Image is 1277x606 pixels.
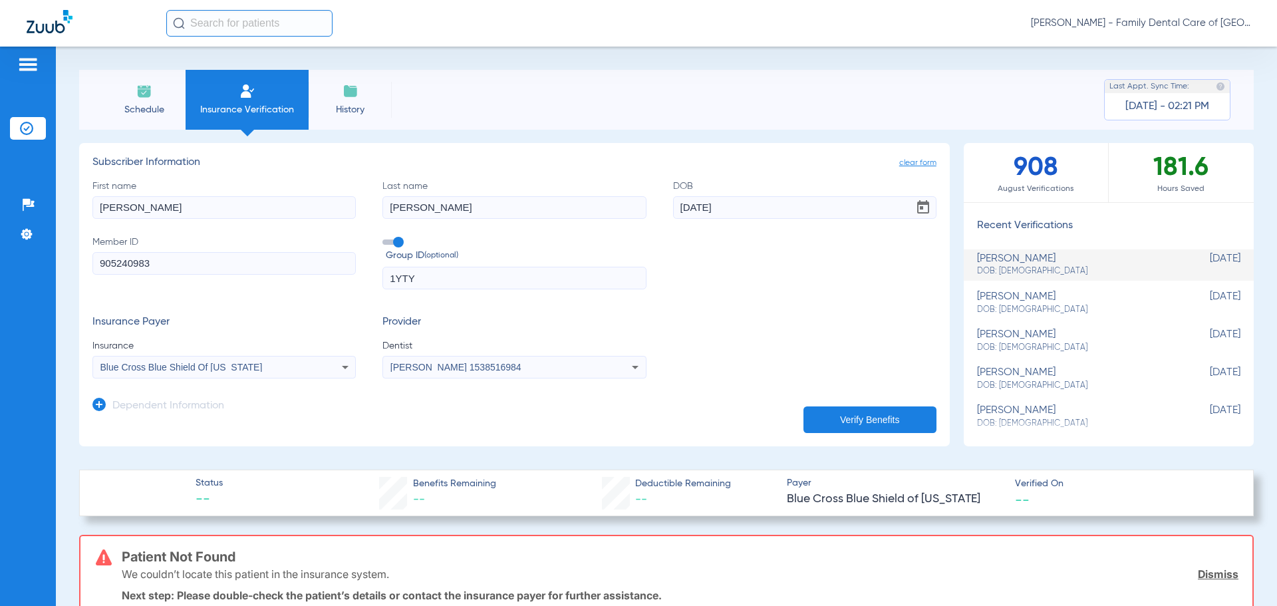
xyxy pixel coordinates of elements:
span: Verified On [1015,477,1232,491]
img: hamburger-icon [17,57,39,73]
span: DOB: [DEMOGRAPHIC_DATA] [977,418,1174,430]
span: [DATE] [1174,253,1240,277]
span: [DATE] - 02:21 PM [1125,100,1209,113]
span: Hours Saved [1109,182,1254,196]
span: [DATE] [1174,291,1240,315]
span: Last Appt. Sync Time: [1109,80,1189,93]
span: Payer [787,476,1004,490]
span: [PERSON_NAME] 1538516984 [390,362,521,373]
span: [DATE] [1174,404,1240,429]
span: Dentist [382,339,646,353]
img: last sync help info [1216,82,1225,91]
div: [PERSON_NAME] [977,367,1174,391]
span: Deductible Remaining [635,477,731,491]
div: 181.6 [1109,143,1254,202]
span: History [319,103,382,116]
input: Search for patients [166,10,333,37]
span: Schedule [112,103,176,116]
label: Member ID [92,235,356,290]
span: Blue Cross Blue Shield Of [US_STATE] [100,362,263,373]
span: clear form [899,156,936,170]
label: First name [92,180,356,219]
img: Manual Insurance Verification [239,83,255,99]
span: Group ID [386,249,646,263]
a: Dismiss [1198,567,1238,581]
span: DOB: [DEMOGRAPHIC_DATA] [977,265,1174,277]
span: Insurance [92,339,356,353]
label: DOB [673,180,936,219]
input: Last name [382,196,646,219]
p: We couldn’t locate this patient in the insurance system. [122,567,389,581]
span: [DATE] [1174,367,1240,391]
img: History [343,83,358,99]
span: DOB: [DEMOGRAPHIC_DATA] [977,380,1174,392]
img: Zuub Logo [27,10,72,33]
span: Status [196,476,223,490]
div: [PERSON_NAME] [977,291,1174,315]
input: Member ID [92,252,356,275]
div: 908 [964,143,1109,202]
span: DOB: [DEMOGRAPHIC_DATA] [977,304,1174,316]
span: DOB: [DEMOGRAPHIC_DATA] [977,342,1174,354]
span: Benefits Remaining [413,477,496,491]
small: (optional) [424,249,458,263]
button: Verify Benefits [803,406,936,433]
div: [PERSON_NAME] [977,404,1174,429]
p: Next step: Please double-check the patient’s details or contact the insurance payer for further a... [122,589,1238,602]
h3: Recent Verifications [964,220,1254,233]
span: -- [196,491,223,510]
input: First name [92,196,356,219]
span: August Verifications [964,182,1108,196]
span: Blue Cross Blue Shield of [US_STATE] [787,491,1004,508]
span: -- [1015,492,1030,506]
h3: Insurance Payer [92,316,356,329]
h3: Provider [382,316,646,329]
span: -- [413,494,425,506]
h3: Subscriber Information [92,156,936,170]
div: [PERSON_NAME] [977,253,1174,277]
button: Open calendar [910,194,936,221]
div: [PERSON_NAME] [977,329,1174,353]
img: Search Icon [173,17,185,29]
span: -- [635,494,647,506]
img: Schedule [136,83,152,99]
label: Last name [382,180,646,219]
input: DOBOpen calendar [673,196,936,219]
span: [PERSON_NAME] - Family Dental Care of [GEOGRAPHIC_DATA] [1031,17,1250,30]
h3: Patient Not Found [122,550,1238,563]
span: [DATE] [1174,329,1240,353]
h3: Dependent Information [112,400,224,413]
img: error-icon [96,549,112,565]
span: Insurance Verification [196,103,299,116]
